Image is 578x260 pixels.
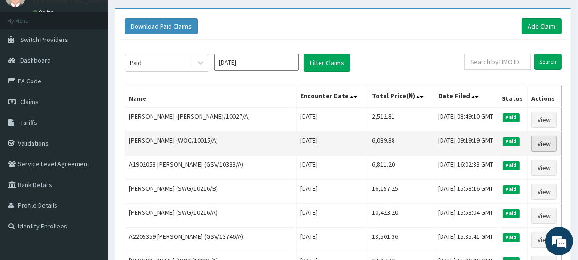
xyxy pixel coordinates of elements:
input: Search [534,54,562,70]
td: [PERSON_NAME] ([PERSON_NAME]/10027/A) [125,107,297,132]
th: Encounter Date [297,86,368,108]
td: 13,501.36 [368,228,434,252]
td: [DATE] [297,204,368,228]
a: View [531,112,557,128]
th: Name [125,86,297,108]
td: [DATE] 08:49:10 GMT [434,107,498,132]
a: View [531,160,557,176]
th: Date Filed [434,86,498,108]
span: Dashboard [20,56,51,65]
a: View [531,208,557,224]
td: [PERSON_NAME] (SWG/10216/A) [125,204,297,228]
td: [DATE] [297,156,368,180]
td: 10,423.20 [368,204,434,228]
a: View [531,184,557,200]
a: View [531,232,557,248]
td: [DATE] 15:53:04 GMT [434,204,498,228]
td: A1902058 [PERSON_NAME] (GSV/10333/A) [125,156,297,180]
div: Paid [130,58,142,67]
th: Status [498,86,528,108]
span: Tariffs [20,118,37,127]
td: 6,089.88 [368,132,434,156]
input: Select Month and Year [214,54,299,71]
td: 16,157.25 [368,180,434,204]
td: [DATE] [297,228,368,252]
td: [DATE] 16:02:33 GMT [434,156,498,180]
input: Search by HMO ID [464,54,531,70]
button: Download Paid Claims [125,18,198,34]
td: [DATE] 15:58:16 GMT [434,180,498,204]
td: [DATE] [297,132,368,156]
td: [DATE] 15:35:41 GMT [434,228,498,252]
span: Paid [503,161,520,170]
a: Online [33,9,56,16]
th: Total Price(₦) [368,86,434,108]
span: Claims [20,97,39,106]
td: [DATE] 09:19:19 GMT [434,132,498,156]
td: 6,811.20 [368,156,434,180]
a: Add Claim [522,18,562,34]
td: [DATE] [297,180,368,204]
span: Paid [503,209,520,218]
span: Paid [503,233,520,242]
td: A2205359 [PERSON_NAME] (GSV/13746/A) [125,228,297,252]
span: Switch Providers [20,35,68,44]
th: Actions [528,86,562,108]
span: Paid [503,113,520,122]
span: Paid [503,137,520,146]
td: 2,512.81 [368,107,434,132]
span: Paid [503,185,520,194]
a: View [531,136,557,152]
td: [PERSON_NAME] (WOC/10015/A) [125,132,297,156]
td: [PERSON_NAME] (SWG/10216/B) [125,180,297,204]
td: [DATE] [297,107,368,132]
button: Filter Claims [304,54,350,72]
